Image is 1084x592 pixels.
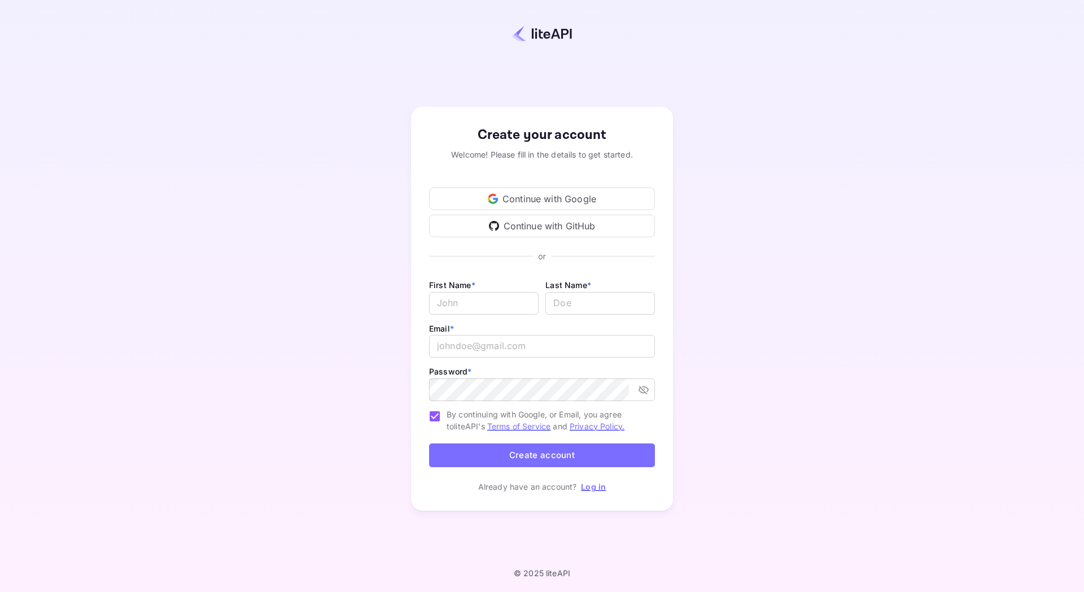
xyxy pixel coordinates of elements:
[429,215,655,237] div: Continue with GitHub
[570,421,624,431] a: Privacy Policy.
[487,421,550,431] a: Terms of Service
[545,292,655,315] input: Doe
[514,568,570,578] p: © 2025 liteAPI
[633,380,654,400] button: toggle password visibility
[512,25,572,42] img: liteapi
[429,149,655,160] div: Welcome! Please fill in the details to get started.
[429,443,655,468] button: Create account
[429,125,655,145] div: Create your account
[429,367,471,376] label: Password
[429,335,655,358] input: johndoe@gmail.com
[429,324,454,333] label: Email
[545,280,591,290] label: Last Name
[581,482,606,491] a: Log in
[429,292,539,315] input: John
[429,280,475,290] label: First Name
[478,481,577,493] p: Already have an account?
[429,188,655,210] div: Continue with Google
[447,408,646,432] span: By continuing with Google, or Email, you agree to liteAPI's and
